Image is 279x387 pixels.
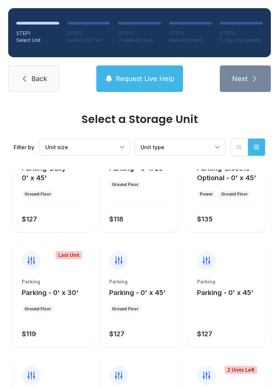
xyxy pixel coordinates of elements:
div: $127 [197,329,212,339]
span: Unit size [45,144,68,151]
span: Parking - 0' x 30' [22,289,79,297]
div: $118 [109,214,124,224]
span: Request Live Help [116,74,175,83]
button: Unit type [135,139,225,155]
div: STEP 5 [220,30,263,37]
div: Make Payment [169,37,212,44]
div: $127 [109,329,125,339]
div: 2 Units Left [225,366,257,374]
span: Parking - 0' x 45' [109,289,166,297]
button: Parking - 0' x 45' [109,288,166,297]
div: Last Unit [55,251,82,259]
div: STEP 4 [169,30,212,37]
div: Ground Floor [221,191,248,197]
div: Ground Floor [112,306,138,312]
button: Parking-Electric Optional - 0' x 45' [197,164,263,183]
div: Parking [109,278,169,285]
div: STEP 3 [118,30,161,37]
div: Filter by [14,143,34,151]
div: Create Account [118,37,161,44]
div: $135 [197,214,213,224]
div: STEP 1 [16,30,59,37]
button: Parking - 0' x 45' [197,288,253,297]
div: STEP 2 [67,30,110,37]
span: Parking - 0' x 45' [197,289,253,297]
div: E-Sign Documents [220,37,263,44]
div: Ground Floor [112,182,138,187]
div: Ground Floor [24,191,51,197]
button: Parking - 0' x 30' [22,288,79,297]
div: Parking [197,278,257,285]
div: Ground Floor [24,306,51,312]
button: Unit size [40,139,130,155]
button: Parking-Daily - 0' x 45' [22,164,87,183]
span: Unit type [141,144,164,151]
div: $127 [22,214,37,224]
span: Next [232,74,248,83]
div: Select a Storage Unit [14,114,265,125]
div: Select Unit [16,37,59,44]
div: $119 [22,329,36,339]
div: Parking [22,278,82,285]
span: Back [31,74,47,83]
div: Select Unit Tier [67,37,110,44]
div: Power [200,191,213,197]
